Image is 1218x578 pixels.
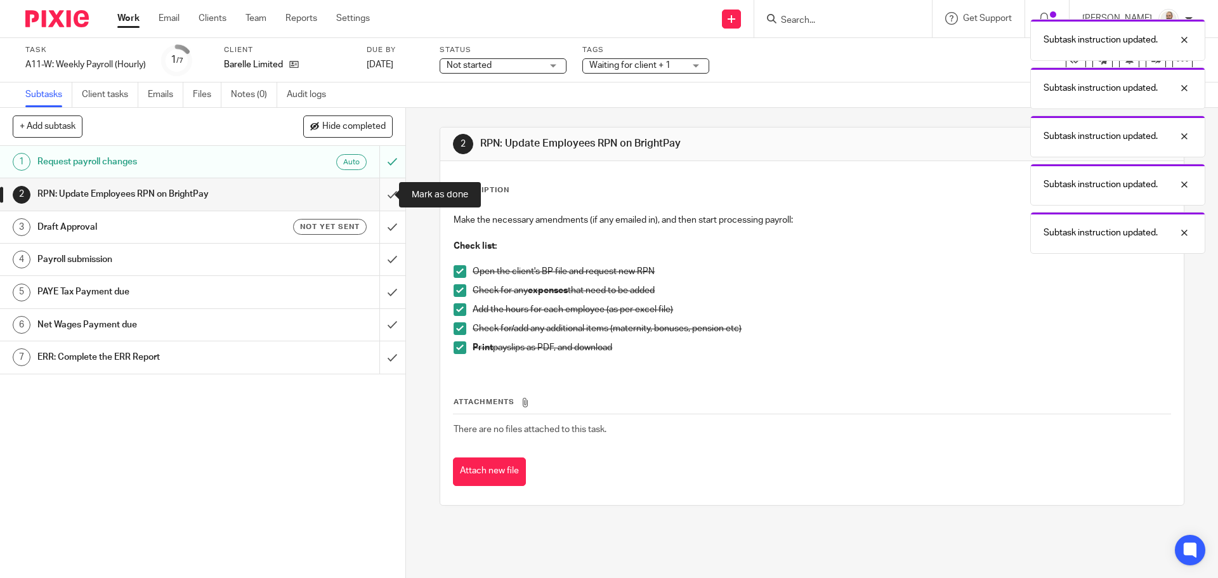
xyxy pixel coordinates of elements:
[25,10,89,27] img: Pixie
[13,348,30,366] div: 7
[473,303,1170,316] p: Add the hours for each employee (as per excel file)
[82,82,138,107] a: Client tasks
[589,61,671,70] span: Waiting for client + 1
[13,115,82,137] button: + Add subtask
[287,82,336,107] a: Audit logs
[199,12,226,25] a: Clients
[336,154,367,170] div: Auto
[453,185,509,195] p: Description
[171,53,183,67] div: 1
[473,322,1170,335] p: Check for/add any additional items (maternity, bonuses, pension etc)
[1158,9,1179,29] img: Mark%20LI%20profiler.png
[13,186,30,204] div: 2
[37,250,257,269] h1: Payroll submission
[1044,178,1158,191] p: Subtask instruction updated.
[367,60,393,69] span: [DATE]
[37,282,257,301] h1: PAYE Tax Payment due
[285,12,317,25] a: Reports
[454,398,514,405] span: Attachments
[1044,227,1158,239] p: Subtask instruction updated.
[582,45,709,55] label: Tags
[480,137,839,150] h1: RPN: Update Employees RPN on BrightPay
[25,45,146,55] label: Task
[13,251,30,268] div: 4
[453,134,473,154] div: 2
[303,115,393,137] button: Hide completed
[336,12,370,25] a: Settings
[13,284,30,301] div: 5
[37,218,257,237] h1: Draft Approval
[473,265,1170,278] p: Open the client's BP file and request new RPN
[176,57,183,64] small: /7
[37,152,257,171] h1: Request payroll changes
[1044,130,1158,143] p: Subtask instruction updated.
[37,315,257,334] h1: Net Wages Payment due
[473,343,493,352] strong: Print
[1044,82,1158,95] p: Subtask instruction updated.
[454,425,606,434] span: There are no files attached to this task.
[440,45,566,55] label: Status
[453,457,526,486] button: Attach new file
[367,45,424,55] label: Due by
[473,341,1170,354] p: payslips as PDF, and download
[159,12,180,25] a: Email
[231,82,277,107] a: Notes (0)
[454,214,1170,227] p: Make the necessary amendments (if any emailed in), and then start processing payroll:
[528,286,568,295] strong: expenses
[37,185,257,204] h1: RPN: Update Employees RPN on BrightPay
[13,218,30,236] div: 3
[224,45,351,55] label: Client
[246,12,266,25] a: Team
[25,58,146,71] div: A11-W: Weekly Payroll (Hourly)
[1044,34,1158,46] p: Subtask instruction updated.
[13,153,30,171] div: 1
[13,316,30,334] div: 6
[224,58,283,71] p: Barelle Limited
[193,82,221,107] a: Files
[25,82,72,107] a: Subtasks
[447,61,492,70] span: Not started
[322,122,386,132] span: Hide completed
[37,348,257,367] h1: ERR: Complete the ERR Report
[148,82,183,107] a: Emails
[300,221,360,232] span: Not yet sent
[454,242,497,251] strong: Check list:
[473,284,1170,297] p: Check for any that need to be added
[117,12,140,25] a: Work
